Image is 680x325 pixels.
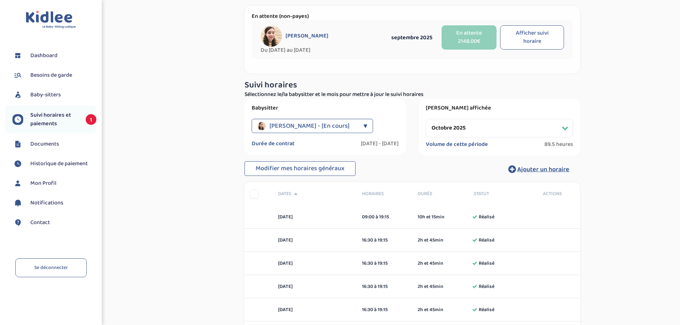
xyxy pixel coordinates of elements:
a: Documents [12,139,96,149]
div: Durée [412,190,468,198]
span: Réalisé [479,283,494,290]
img: suivihoraire.svg [12,158,23,169]
img: profil.svg [12,178,23,189]
span: Historique de paiement [30,159,88,168]
span: Du [DATE] au [DATE] [261,47,386,54]
div: Dates [273,190,357,198]
a: Dashboard [12,50,96,61]
span: [PERSON_NAME] - [En cours] [270,119,349,133]
img: suivihoraire.svg [12,114,23,125]
div: [DATE] [273,260,357,267]
img: babysitters.svg [12,90,23,100]
a: Suivi horaires et paiements 1 [12,111,96,128]
span: 1 [86,114,96,125]
button: Ajouter un horaire [498,161,580,177]
div: Actions [524,190,580,198]
span: 2h et 45min [418,283,443,290]
button: En attente 2148.00€ [442,25,497,50]
label: Volume de cette période [426,141,488,148]
a: Baby-sitters [12,90,96,100]
span: Besoins de garde [30,71,72,80]
p: Sélectionnez le/la babysitter et le mois pour mettre à jour le suivi horaires [245,90,580,99]
p: En attente (non-payes) [252,13,573,20]
button: Afficher suivi horaire [500,25,564,50]
span: 2h et 45min [418,237,443,244]
span: 10h et 15min [418,213,444,221]
img: dashboard.svg [12,50,23,61]
span: 89.5 heures [544,141,573,148]
label: [DATE] - [DATE] [361,140,399,147]
a: Notifications [12,198,96,208]
div: [DATE] [273,237,357,244]
label: Babysitter [252,105,399,112]
span: Documents [30,140,59,148]
button: Modifier mes horaires généraux [245,161,356,176]
span: Horaires [362,190,407,198]
div: 09:00 à 19:15 [362,213,407,221]
span: 2h et 45min [418,306,443,314]
img: notification.svg [12,198,23,208]
label: Durée de contrat [252,140,294,147]
span: Suivi horaires et paiements [30,111,79,128]
div: Statut [468,190,524,198]
span: 2h et 45min [418,260,443,267]
div: 16:30 à 19:15 [362,306,407,314]
span: Réalisé [479,260,494,267]
div: [DATE] [273,306,357,314]
span: Mon Profil [30,179,56,188]
span: Contact [30,218,50,227]
img: avatar [261,25,282,47]
div: ▼ [363,119,367,133]
a: Mon Profil [12,178,96,189]
span: Dashboard [30,51,57,60]
a: Contact [12,217,96,228]
a: Historique de paiement [12,158,96,169]
a: Se déconnecter [15,258,87,277]
span: Baby-sitters [30,91,61,99]
div: [DATE] [273,213,357,221]
span: Réalisé [479,306,494,314]
img: avatar_djabella-thinhinane_2023_12_13_15_02_30.png [257,122,266,130]
h3: Suivi horaires [245,81,580,90]
label: [PERSON_NAME] affichée [426,105,573,112]
div: 16:30 à 19:15 [362,237,407,244]
div: septembre 2025 [386,33,438,42]
span: Modifier mes horaires généraux [256,163,344,173]
div: [DATE] [273,283,357,290]
a: Besoins de garde [12,70,96,81]
span: Réalisé [479,237,494,244]
div: 16:30 à 19:15 [362,283,407,290]
img: documents.svg [12,139,23,149]
span: Notifications [30,199,63,207]
span: Réalisé [479,213,494,221]
div: 16:30 à 19:15 [362,260,407,267]
span: [PERSON_NAME] [286,32,328,40]
span: Ajouter un horaire [517,164,569,174]
img: besoin.svg [12,70,23,81]
img: contact.svg [12,217,23,228]
img: logo.svg [26,11,76,29]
